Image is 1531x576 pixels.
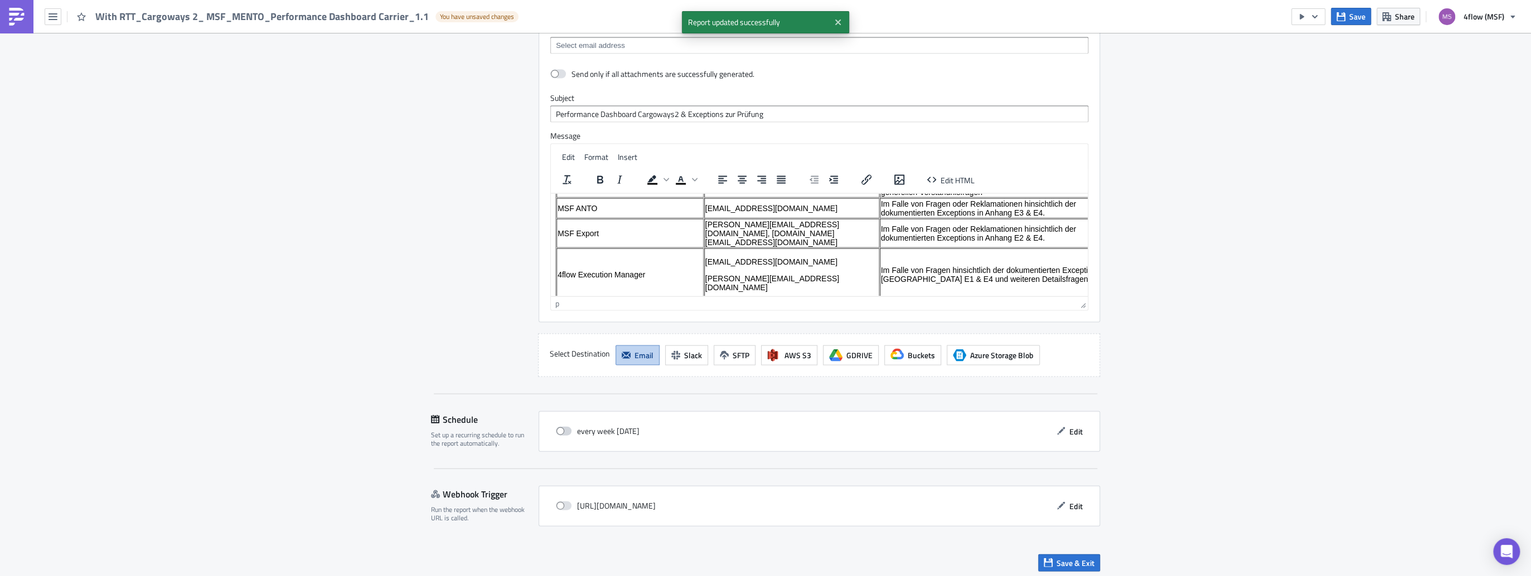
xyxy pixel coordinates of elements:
td: 4flow Execution Manager [6,55,153,107]
button: Align left [713,172,732,188]
button: Share [1377,8,1420,25]
span: Format [584,151,608,163]
button: GDRIVE [823,345,879,365]
div: Send only if all attachments are successfully generated. [571,69,754,79]
button: Buckets [884,345,941,365]
span: Azure Storage Blob [970,349,1034,361]
input: Select em ail add ress [553,40,1084,51]
div: Resize [1076,297,1088,310]
p: [EMAIL_ADDRESS][DOMAIN_NAME] [154,64,327,72]
label: Select Destination [550,345,610,362]
button: Align center [733,172,752,188]
button: Italic [610,172,629,188]
div: Open Intercom Messenger [1493,538,1520,565]
span: Save & Exit [1057,557,1094,569]
button: 4flow (MSF) [1432,4,1523,29]
div: Webhook Trigger [431,486,539,502]
button: Azure Storage BlobAzure Storage Blob [947,345,1040,365]
button: Edit [1051,497,1088,515]
label: Subject [550,93,1088,103]
button: AWS S3 [761,345,817,365]
span: AWS S3 [784,349,811,361]
td: MSF Export [6,25,153,54]
span: With RTT_Cargoways 2_ MSF_MENTO_Performance Dashboard Carrier_1.1 [95,9,430,24]
td: Im Falle von Fragen hinsichtlich der dokumentierten Exceptions in [GEOGRAPHIC_DATA] E1 & E4 und w... [329,55,575,107]
span: Save [1349,11,1365,22]
button: Edit [1051,423,1088,440]
span: Slack [684,349,702,361]
div: Background color [643,172,671,188]
div: Text color [671,172,699,188]
td: Im Falle von Fragen oder Reklamationen hinsichtlich der dokumentierten Exceptions in Anhang E3 & E4. [329,4,575,25]
button: Insert/edit link [857,172,876,188]
button: Clear formatting [558,172,576,188]
div: [URL][DOMAIN_NAME] [556,497,656,514]
span: GDRIVE [846,349,873,361]
div: every week [DATE] [556,423,639,440]
div: Set up a recurring schedule to run the report automatically. [431,431,531,448]
button: Slack [665,345,708,365]
span: Buckets [908,349,935,361]
iframe: Rich Text Area [551,194,1088,296]
span: Edit HTML [941,174,975,186]
span: Azure Storage Blob [953,349,966,362]
span: 4flow (MSF) [1464,11,1504,22]
span: Email [634,349,653,361]
p: [PERSON_NAME][EMAIL_ADDRESS][DOMAIN_NAME] [154,80,327,98]
td: [PERSON_NAME][EMAIL_ADDRESS][DOMAIN_NAME], [DOMAIN_NAME][EMAIL_ADDRESS][DOMAIN_NAME] [153,25,328,54]
td: Im Falle von Fragen oder Reklamationen hinsichtlich der dokumentierten Exceptions in Anhang E2 & E4. [329,25,575,54]
label: Message [550,131,1088,141]
div: Schedule [431,411,539,428]
div: Run the report when the webhook URL is called. [431,505,531,523]
button: Decrease indent [805,172,823,188]
button: Bold [590,172,609,188]
span: Edit [1069,426,1083,437]
span: You have unsaved changes [440,12,514,21]
img: Avatar [1437,7,1456,26]
button: Justify [772,172,791,188]
span: Edit [562,151,575,163]
button: Close [830,14,846,31]
label: BCC [550,25,1088,35]
button: Increase indent [824,172,843,188]
button: Save & Exit [1038,554,1100,572]
span: SFTP [733,349,749,361]
button: Insert/edit image [890,172,909,188]
span: Share [1395,11,1414,22]
img: PushMetrics [8,8,26,26]
button: Save [1331,8,1371,25]
div: p [555,297,559,309]
span: Edit [1069,500,1083,512]
span: Insert [618,151,637,163]
button: SFTP [714,345,755,365]
button: Align right [752,172,771,188]
span: Report updated successfully [682,11,830,33]
button: Edit HTML [923,172,979,188]
button: Email [616,345,660,365]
